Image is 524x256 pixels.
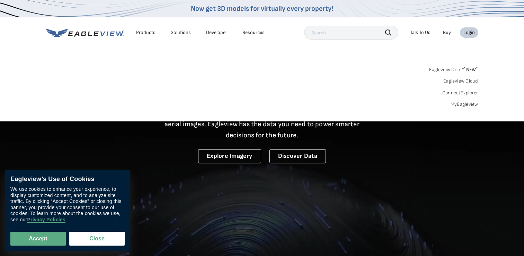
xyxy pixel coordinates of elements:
[443,78,478,84] a: Eagleview Cloud
[269,149,326,163] a: Discover Data
[10,187,125,223] div: We use cookies to enhance your experience, to display customized content, and to analyze site tra...
[429,65,478,72] a: Eagleview One™*NEW*
[442,90,478,96] a: ConnectExplorer
[191,5,333,13] a: Now get 3D models for virtually every property!
[242,29,265,36] div: Resources
[10,232,66,246] button: Accept
[206,29,227,36] a: Developer
[443,29,451,36] a: Buy
[463,29,475,36] div: Login
[156,108,368,141] p: A new era starts here. Built on more than 3.5 billion high-resolution aerial images, Eagleview ha...
[410,29,430,36] div: Talk To Us
[171,29,191,36] div: Solutions
[27,217,65,223] a: Privacy Policies
[136,29,156,36] div: Products
[10,176,125,183] div: Eagleview’s Use of Cookies
[451,101,478,108] a: MyEagleview
[464,67,478,72] span: NEW
[304,26,398,40] input: Search
[69,232,125,246] button: Close
[198,149,261,163] a: Explore Imagery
